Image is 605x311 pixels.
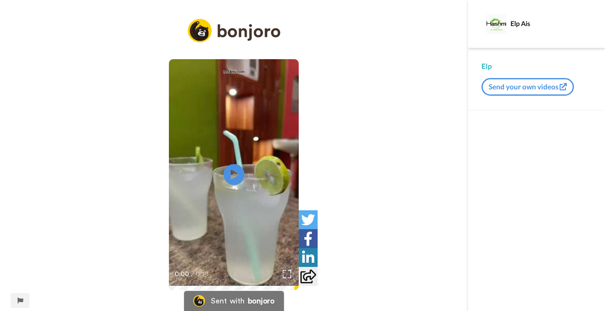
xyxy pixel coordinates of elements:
button: Send your own videos [481,78,574,96]
img: logo_full.png [188,19,280,43]
span: 0:19 [196,269,210,279]
img: Bonjoro Logo [193,295,205,307]
span: / [191,269,194,279]
div: bonjoro [248,297,275,305]
img: Full screen [283,270,291,278]
div: Elp [481,61,592,71]
img: Profile Image [486,14,506,34]
div: Sent with [211,297,245,305]
span: 0:00 [175,269,189,279]
div: Elp Ais [510,19,591,27]
a: Bonjoro LogoSent withbonjoro [184,291,284,311]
